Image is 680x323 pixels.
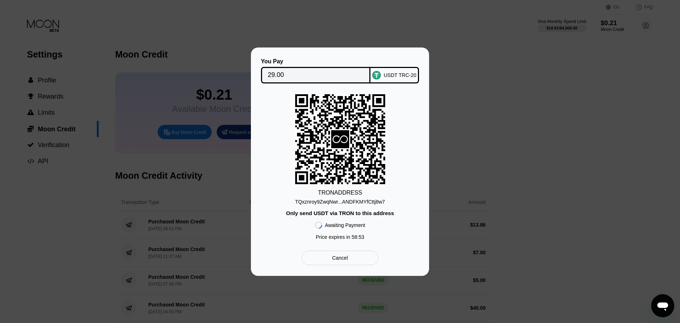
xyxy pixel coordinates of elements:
[286,210,394,216] div: Only send USDT via TRON to this address
[295,199,385,205] div: TQxznroy9ZwqNwr...ANDFKMYfCttj8w7
[295,196,385,205] div: TQxznroy9ZwqNwr...ANDFKMYfCttj8w7
[302,251,378,265] div: Cancel
[318,190,362,196] div: TRON ADDRESS
[384,72,416,78] div: USDT TRC-20
[316,234,364,240] div: Price expires in
[352,234,364,240] span: 58 : 53
[332,255,348,261] div: Cancel
[651,294,674,317] iframe: Button to launch messaging window
[325,222,365,228] div: Awaiting Payment
[261,58,371,65] div: You Pay
[262,58,418,83] div: You PayUSDT TRC-20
